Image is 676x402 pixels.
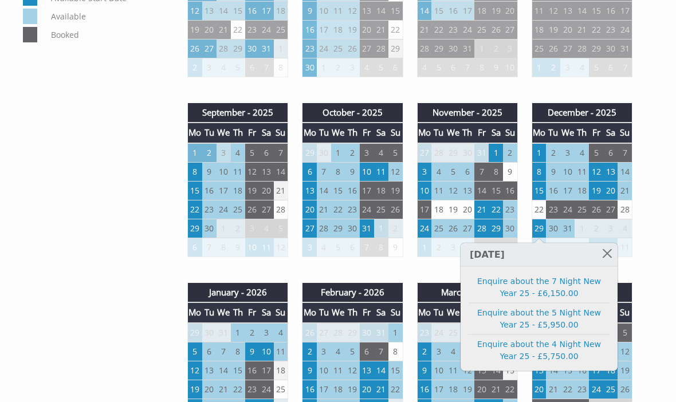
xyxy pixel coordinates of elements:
td: 13 [360,1,374,20]
td: 30 [345,219,360,238]
td: 4 [217,58,231,77]
td: 17 [417,200,431,219]
td: 6 [603,58,618,77]
td: 17 [360,181,374,200]
td: 28 [217,39,231,58]
th: Tu [317,123,331,143]
td: 11 [331,1,345,20]
td: 22 [231,20,245,39]
td: 21 [575,20,589,39]
td: 29 [188,219,202,238]
td: 26 [188,39,202,58]
td: 6 [188,238,202,257]
td: 3 [603,219,618,238]
th: Mo [532,123,546,143]
td: 14 [374,1,388,20]
td: 15 [489,181,503,200]
td: 22 [388,20,403,39]
td: 1 [532,143,546,163]
td: 7 [460,58,474,77]
td: 1 [374,219,388,238]
td: 4 [374,143,388,163]
td: 12 [388,162,403,181]
td: 15 [331,181,345,200]
td: 18 [474,1,489,20]
td: 18 [274,1,288,20]
th: We [331,123,345,143]
td: 5 [388,143,403,163]
td: 28 [575,39,589,58]
td: 26 [589,200,603,219]
th: Fr [360,123,374,143]
td: 12 [345,1,360,20]
td: 22 [431,20,446,39]
td: 24 [417,219,431,238]
td: 30 [446,39,460,58]
td: 29 [331,219,345,238]
td: 1 [474,39,489,58]
td: 19 [245,181,260,200]
td: 9 [546,162,560,181]
td: 24 [560,200,575,219]
td: 23 [603,20,618,39]
th: Su [274,123,288,143]
td: 3 [560,58,575,77]
td: 25 [274,20,288,39]
td: 2 [331,58,345,77]
td: 31 [474,143,489,163]
td: 4 [575,143,589,163]
td: 22 [188,200,202,219]
td: 15 [589,1,603,20]
td: 16 [345,181,360,200]
td: 23 [546,200,560,219]
td: 2 [231,219,245,238]
td: 27 [417,143,431,163]
td: 3 [560,143,575,163]
td: 27 [260,200,274,219]
td: 20 [503,1,517,20]
td: 22 [532,200,546,219]
td: 19 [388,181,403,200]
td: 3 [417,162,431,181]
td: 21 [417,20,431,39]
td: 11 [260,238,274,257]
td: 3 [360,143,374,163]
td: 28 [274,200,288,219]
td: 16 [603,1,618,20]
td: 10 [217,162,231,181]
td: 3 [217,143,231,163]
td: 29 [446,143,460,163]
td: 20 [202,20,217,39]
td: 27 [560,39,575,58]
td: 3 [245,219,260,238]
td: 4 [431,162,446,181]
th: November - 2025 [417,103,517,123]
td: 24 [217,200,231,219]
td: 1 [575,219,589,238]
td: 5 [274,219,288,238]
td: 4 [618,219,632,238]
td: 13 [560,1,575,20]
td: 19 [446,200,460,219]
td: 2 [188,58,202,77]
td: 13 [260,162,274,181]
td: 26 [446,219,460,238]
td: 9 [503,162,517,181]
td: 5 [374,58,388,77]
td: 7 [474,162,489,181]
td: 21 [474,200,489,219]
td: 25 [431,219,446,238]
td: 14 [274,162,288,181]
td: 17 [317,20,331,39]
td: 20 [460,200,474,219]
td: 16 [302,20,317,39]
td: 8 [331,162,345,181]
td: 2 [589,219,603,238]
td: 15 [431,1,446,20]
td: 29 [231,39,245,58]
td: 14 [417,1,431,20]
td: 29 [388,39,403,58]
td: 16 [546,181,560,200]
th: Su [618,123,632,143]
td: 30 [302,58,317,77]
